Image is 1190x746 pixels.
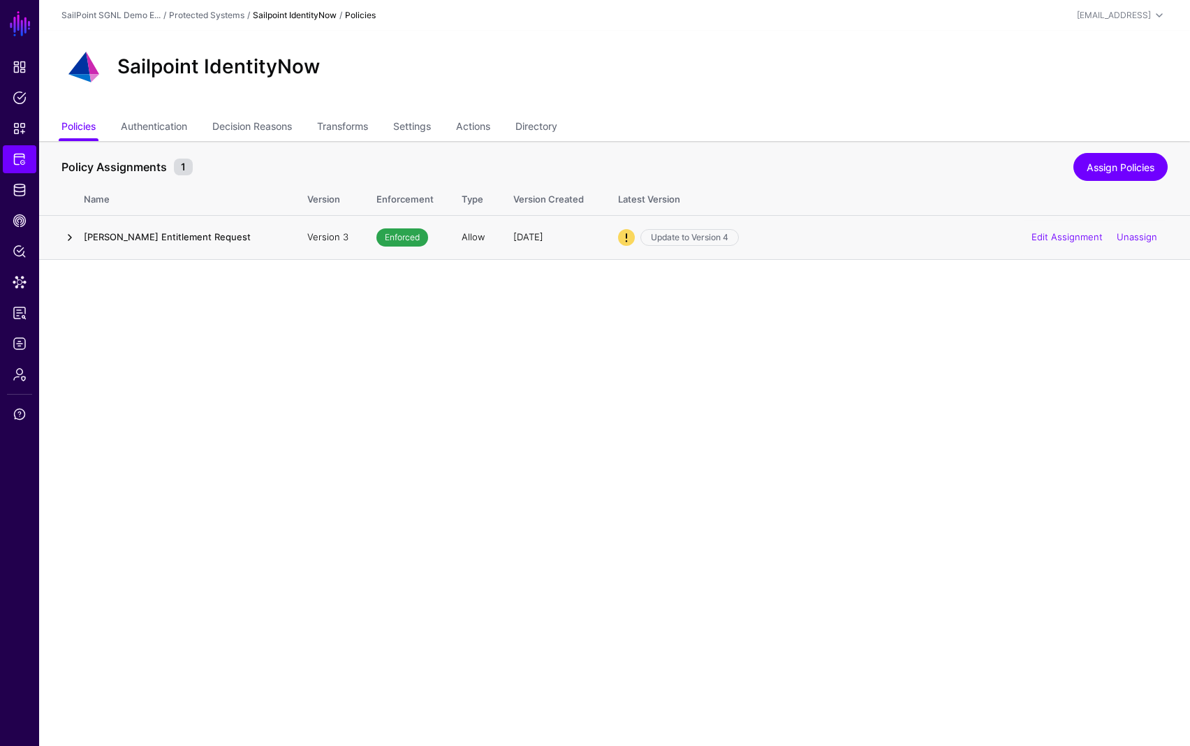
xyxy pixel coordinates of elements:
th: Version [293,179,362,215]
a: Dashboard [3,53,36,81]
a: Edit Assignment [1031,231,1103,242]
a: Reports [3,299,36,327]
span: Enforced [376,228,428,247]
strong: Policies [345,10,376,20]
span: Dashboard [13,60,27,74]
span: [DATE] [513,231,543,242]
span: Logs [13,337,27,351]
a: Data Lens [3,268,36,296]
a: Directory [515,115,557,141]
a: Update to Version 4 [640,229,739,246]
td: Allow [448,215,499,259]
a: SailPoint SGNL Demo E... [61,10,161,20]
td: Version 3 [293,215,362,259]
small: 1 [174,159,193,175]
a: Logs [3,330,36,358]
a: Transforms [317,115,368,141]
img: svg+xml;base64,PHN2ZyB3aWR0aD0iNjQiIGhlaWdodD0iNjQiIHZpZXdCb3g9IjAgMCA2NCA2NCIgZmlsbD0ibm9uZSIgeG... [61,45,106,89]
span: Admin [13,367,27,381]
a: Decision Reasons [212,115,292,141]
h4: [PERSON_NAME] Entitlement Request [84,231,279,243]
div: / [244,9,253,22]
span: CAEP Hub [13,214,27,228]
a: Settings [393,115,431,141]
div: / [337,9,345,22]
th: Version Created [499,179,604,215]
th: Enforcement [362,179,448,215]
span: Data Lens [13,275,27,289]
span: Policy Lens [13,244,27,258]
a: Authentication [121,115,187,141]
span: Identity Data Fabric [13,183,27,197]
span: Reports [13,306,27,320]
a: Policy Lens [3,237,36,265]
span: Policies [13,91,27,105]
a: Unassign [1117,231,1157,242]
div: [EMAIL_ADDRESS] [1077,9,1151,22]
a: Snippets [3,115,36,142]
a: SGNL [8,8,32,39]
a: Assign Policies [1073,153,1168,181]
strong: Sailpoint IdentityNow [253,10,337,20]
th: Latest Version [604,179,1190,215]
a: Protected Systems [3,145,36,173]
th: Type [448,179,499,215]
h2: Sailpoint IdentityNow [117,55,320,79]
a: Protected Systems [169,10,244,20]
span: Protected Systems [13,152,27,166]
a: Policies [61,115,96,141]
div: / [161,9,169,22]
span: Support [13,407,27,421]
a: CAEP Hub [3,207,36,235]
a: Policies [3,84,36,112]
th: Name [84,179,293,215]
span: Snippets [13,122,27,136]
a: Identity Data Fabric [3,176,36,204]
a: Actions [456,115,490,141]
span: Policy Assignments [58,159,170,175]
a: Admin [3,360,36,388]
